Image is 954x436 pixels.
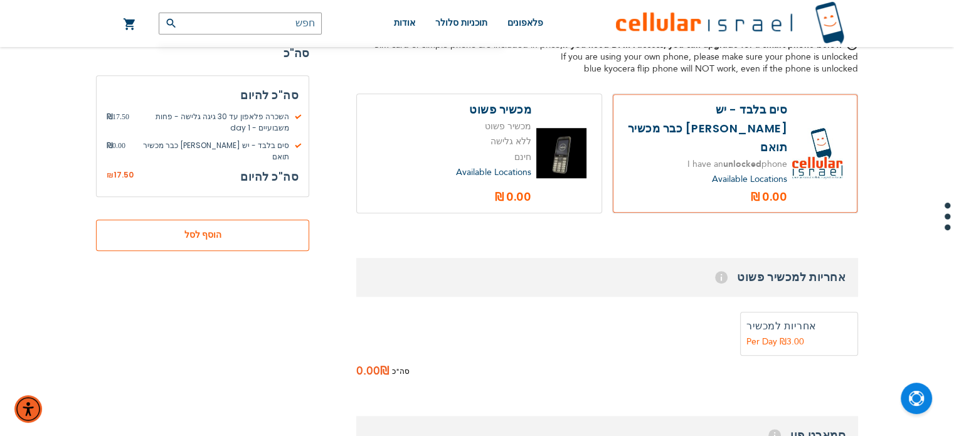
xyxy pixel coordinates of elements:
[616,1,844,46] img: לוגו סלולר ישראל
[394,18,415,28] span: אודות
[392,365,410,378] span: סה"כ
[107,170,114,181] span: ₪
[114,169,134,180] span: 17.50
[435,18,487,28] span: תוכניות סלולר
[129,111,299,134] span: השכרה פלאפון עד 30 גיגה גלישה - פחות משבועיים - 1 day
[107,140,112,151] span: ₪
[715,271,728,284] span: Help
[125,140,299,162] span: סים בלבד - יש [PERSON_NAME] כבר מכשיר תואם
[107,140,125,162] span: 0.00
[96,44,309,63] strong: סה"כ
[356,362,380,381] span: 0.00
[240,167,299,186] h3: סה"כ להיום
[159,13,322,35] input: חפש
[14,395,42,423] div: תפריט נגישות
[712,173,787,185] a: Available Locations
[380,362,389,381] span: ₪
[107,111,112,122] span: ₪
[96,220,309,251] button: הוסף לסל
[107,86,299,105] h3: סה"כ להיום
[507,18,543,28] span: פלאפונים
[374,39,858,75] span: Sim card or simple phone are included in price, If you are using your own phone, please make sure...
[137,229,268,242] span: הוסף לסל
[356,258,858,297] h3: אחריות למכשיר פשוט
[456,166,531,178] a: Available Locations
[107,111,129,134] span: 17.50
